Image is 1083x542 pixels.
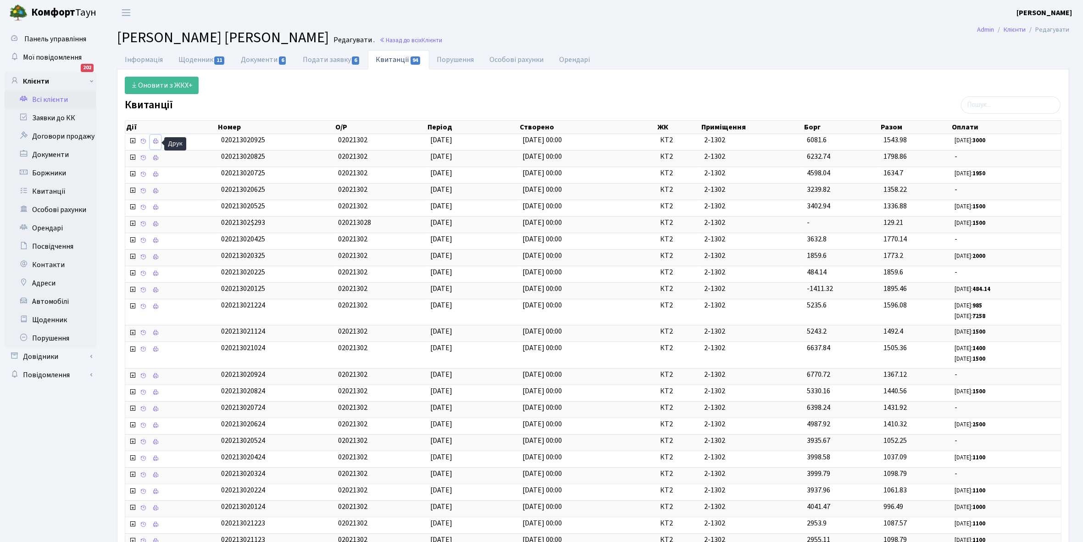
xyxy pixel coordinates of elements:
span: [DATE] 00:00 [522,234,562,244]
span: [DATE] [430,369,452,380]
span: [DATE] 00:00 [522,502,562,512]
button: Переключити навігацію [115,5,138,20]
b: 3000 [972,136,985,145]
span: 1492.4 [883,326,903,336]
span: КТ2 [660,251,697,261]
span: 129.21 [883,218,903,228]
span: 6 [279,56,286,65]
b: 1100 [972,453,985,462]
span: [DATE] [430,386,452,396]
span: - [955,234,1057,245]
a: Admin [977,25,994,34]
span: 02021302 [338,184,367,195]
span: Таун [31,5,96,21]
a: Орендарі [552,50,598,69]
span: - [955,151,1057,162]
b: 1100 [972,486,985,495]
span: 02021302 [338,469,367,479]
small: [DATE]: [955,202,985,211]
a: Особові рахунки [482,50,552,69]
span: [DATE] [430,168,452,178]
span: - [955,369,1057,380]
small: [DATE]: [955,219,985,227]
span: [DATE] 00:00 [522,201,562,211]
small: [DATE]: [955,285,990,293]
span: 02021302 [338,485,367,495]
span: 020213020824 [221,386,265,396]
b: 1500 [972,387,985,396]
span: 02021302 [338,251,367,261]
span: [DATE] 00:00 [522,343,562,353]
span: 02021302 [338,300,367,310]
span: 020213020825 [221,151,265,162]
span: 1367.12 [883,369,907,380]
span: Мої повідомлення [23,52,82,62]
span: 2-1302 [704,518,800,529]
img: logo.png [9,4,28,22]
span: 020213020225 [221,267,265,277]
a: Порушення [429,50,482,69]
span: 2-1302 [704,267,800,278]
a: Назад до всіхКлієнти [379,36,442,45]
small: [DATE]: [955,355,985,363]
span: 6232.74 [807,151,830,162]
span: КТ2 [660,469,697,479]
span: 6 [352,56,359,65]
b: 1500 [972,328,985,336]
a: Мої повідомлення202 [5,48,96,67]
span: КТ2 [660,436,697,446]
a: Оновити з ЖКХ+ [125,77,199,94]
span: 020213020425 [221,234,265,244]
span: [DATE] [430,234,452,244]
span: [DATE] [430,184,452,195]
span: КТ2 [660,386,697,397]
span: 1061.83 [883,485,907,495]
span: [DATE] [430,485,452,495]
span: 2-1302 [704,151,800,162]
span: 2-1302 [704,184,800,195]
a: Адреси [5,274,96,292]
span: 2-1302 [704,218,800,228]
span: 2-1302 [704,168,800,179]
span: [DATE] [430,343,452,353]
span: 02021302 [338,326,367,336]
span: 484.14 [807,267,827,277]
span: 3998.58 [807,452,830,462]
span: 2-1302 [704,326,800,337]
span: - [955,267,1057,278]
span: 02021302 [338,402,367,413]
th: О/Р [334,121,427,134]
span: [DATE] [430,284,452,294]
span: 94 [411,56,421,65]
span: 02021302 [338,436,367,446]
a: Контакти [5,256,96,274]
span: 2953.9 [807,518,827,528]
span: [PERSON_NAME] [PERSON_NAME] [117,27,329,48]
span: 5243.2 [807,326,827,336]
span: КТ2 [660,135,697,145]
span: КТ2 [660,326,697,337]
b: [PERSON_NAME] [1016,8,1072,18]
span: [DATE] 00:00 [522,518,562,528]
a: Посвідчення [5,237,96,256]
span: 4598.04 [807,168,830,178]
span: [DATE] [430,469,452,479]
span: 1098.79 [883,469,907,479]
span: [DATE] 00:00 [522,326,562,336]
span: 02021302 [338,151,367,162]
span: 1336.88 [883,201,907,211]
b: 1950 [972,169,985,178]
span: 02021302 [338,386,367,396]
span: [DATE] 00:00 [522,300,562,310]
span: [DATE] 00:00 [522,419,562,429]
th: Приміщення [700,121,803,134]
small: [DATE]: [955,486,985,495]
span: КТ2 [660,218,697,228]
span: 020213021024 [221,343,265,353]
small: [DATE]: [955,503,985,511]
a: Довідники [5,347,96,366]
span: [DATE] 00:00 [522,184,562,195]
small: [DATE]: [955,252,985,260]
span: -1411.32 [807,284,833,294]
span: 3239.82 [807,184,830,195]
